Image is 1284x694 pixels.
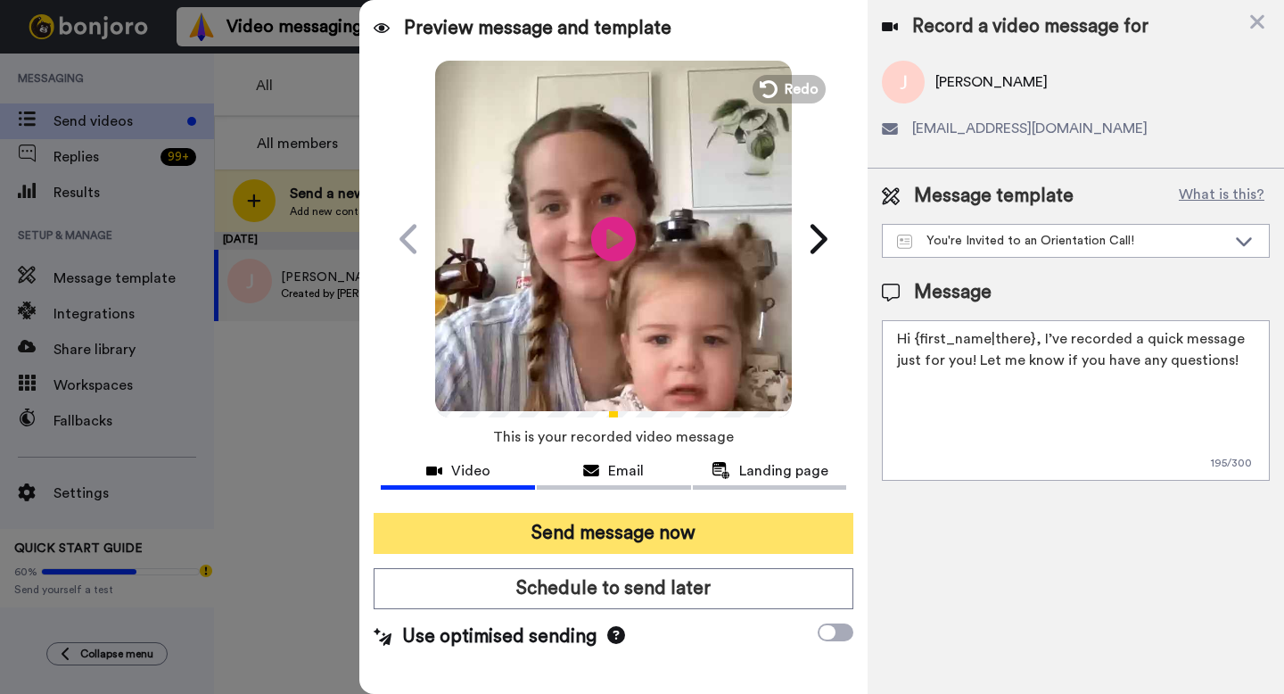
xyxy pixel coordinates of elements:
[374,513,853,554] button: Send message now
[451,460,490,482] span: Video
[374,568,853,609] button: Schedule to send later
[882,320,1270,481] textarea: Hi {first_name|there}, I’ve recorded a quick message just for you! Let me know if you have any qu...
[739,460,828,482] span: Landing page
[1173,183,1270,210] button: What is this?
[914,183,1074,210] span: Message template
[493,417,734,457] span: This is your recorded video message
[897,235,912,249] img: Message-temps.svg
[912,118,1148,139] span: [EMAIL_ADDRESS][DOMAIN_NAME]
[608,460,644,482] span: Email
[402,624,597,650] span: Use optimised sending
[897,232,1226,250] div: You're Invited to an Orientation Call!
[914,279,992,306] span: Message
